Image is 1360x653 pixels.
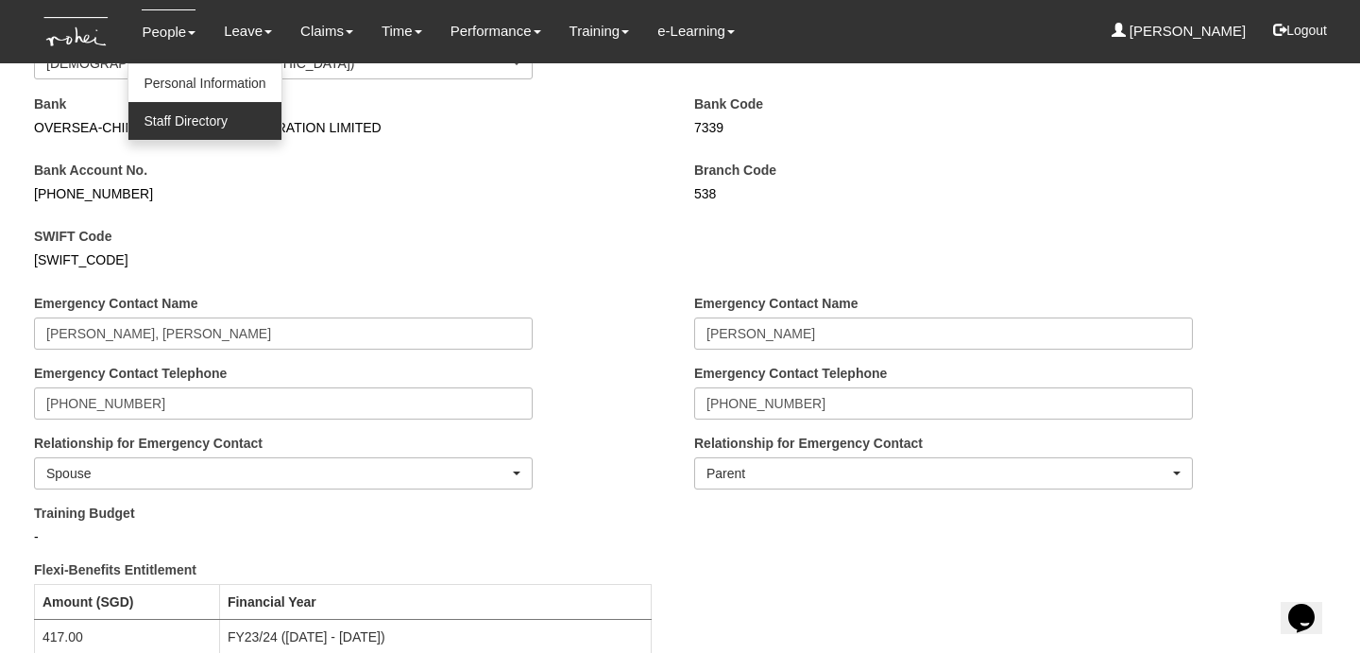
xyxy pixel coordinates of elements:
label: Emergency Contact Name [694,294,858,313]
p: 538 [694,184,1193,203]
div: - [34,527,652,546]
div: Parent [706,464,1169,483]
button: Spouse [34,457,533,490]
label: Emergency Contact Telephone [34,364,227,383]
button: Parent [694,457,1193,490]
a: People [142,9,195,54]
button: Logout [1260,8,1340,53]
label: Bank [34,95,66,113]
label: Emergency Contact Telephone [694,364,887,383]
a: Time [382,9,422,53]
a: Claims [300,9,353,53]
label: Branch Code [694,161,776,180]
a: Leave [224,9,272,53]
label: Training Budget [34,504,135,523]
p: OVERSEA-CHINESE BANKING CORPORATION LIMITED [34,118,533,137]
p: 7339 [694,118,1193,137]
a: Staff Directory [128,102,280,140]
label: Flexi-Benefits Entitlement [34,560,196,579]
a: Personal Information [128,64,280,102]
th: Amount (SGD) [35,584,220,619]
label: SWIFT Code [34,227,111,246]
p: [SWIFT_CODE] [34,250,533,269]
label: Bank Account No. [34,161,147,180]
a: Training [569,9,630,53]
label: Emergency Contact Name [34,294,198,313]
a: [PERSON_NAME] [1112,9,1247,53]
iframe: chat widget [1281,577,1341,634]
th: Financial Year [219,584,651,619]
label: Bank Code [694,95,763,113]
a: e-Learning [657,9,735,53]
p: [PHONE_NUMBER] [34,184,533,203]
label: Relationship for Emergency Contact [694,434,923,453]
a: Performance [450,9,541,53]
label: Relationship for Emergency Contact [34,434,263,453]
div: Spouse [46,464,509,483]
